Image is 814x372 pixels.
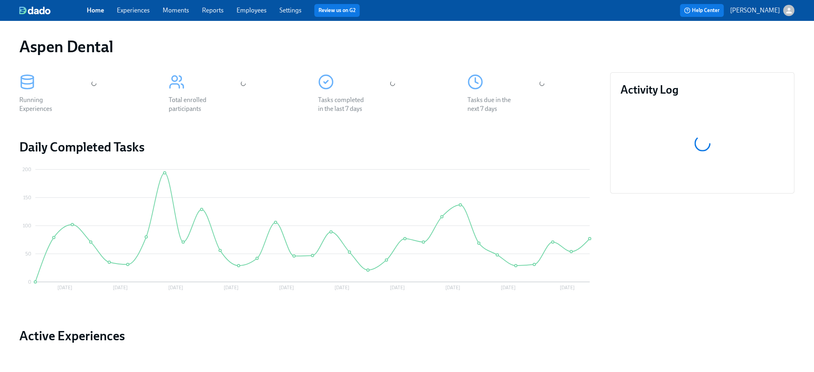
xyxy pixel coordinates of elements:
[19,6,51,14] img: dado
[25,251,31,257] tspan: 50
[57,285,72,291] tspan: [DATE]
[224,285,239,291] tspan: [DATE]
[237,6,267,14] a: Employees
[202,6,224,14] a: Reports
[22,167,31,172] tspan: 200
[19,328,598,344] a: Active Experiences
[23,195,31,200] tspan: 150
[87,6,104,14] a: Home
[168,285,183,291] tspan: [DATE]
[19,37,113,56] h1: Aspen Dental
[620,82,785,97] h3: Activity Log
[19,96,71,113] div: Running Experiences
[684,6,720,14] span: Help Center
[560,285,575,291] tspan: [DATE]
[314,4,360,17] button: Review us on G2
[467,96,519,113] div: Tasks due in the next 7 days
[446,285,461,291] tspan: [DATE]
[279,6,302,14] a: Settings
[501,285,516,291] tspan: [DATE]
[680,4,724,17] button: Help Center
[19,6,87,14] a: dado
[163,6,189,14] a: Moments
[335,285,350,291] tspan: [DATE]
[730,6,780,15] p: [PERSON_NAME]
[23,223,31,229] tspan: 100
[318,6,356,14] a: Review us on G2
[117,6,150,14] a: Experiences
[279,285,294,291] tspan: [DATE]
[318,96,369,113] div: Tasks completed in the last 7 days
[730,5,795,16] button: [PERSON_NAME]
[19,139,598,155] h2: Daily Completed Tasks
[113,285,128,291] tspan: [DATE]
[169,96,220,113] div: Total enrolled participants
[28,279,31,285] tspan: 0
[390,285,405,291] tspan: [DATE]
